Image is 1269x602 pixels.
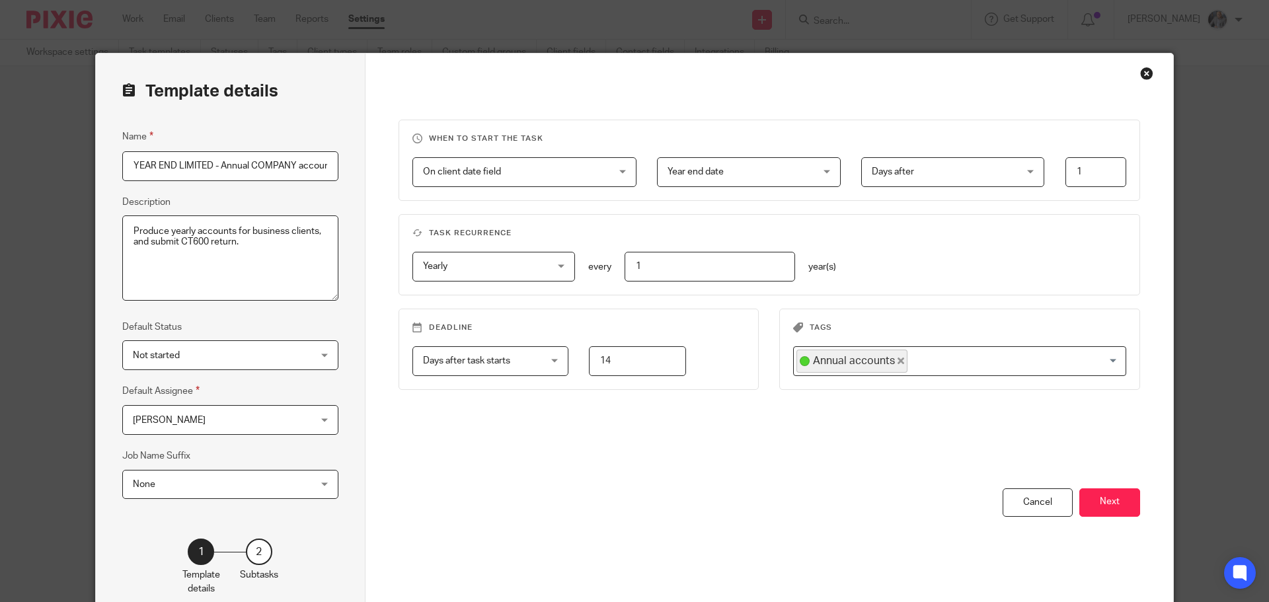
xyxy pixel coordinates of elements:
[909,350,1118,373] input: Search for option
[122,80,278,102] h2: Template details
[898,357,904,364] button: Deselect Annual accounts
[813,354,895,368] span: Annual accounts
[793,322,1126,333] h3: Tags
[122,129,153,144] label: Name
[668,167,724,176] span: Year end date
[122,449,190,463] label: Job Name Suffix
[133,416,206,425] span: [PERSON_NAME]
[412,133,1127,144] h3: When to start the task
[412,322,746,333] h3: Deadline
[122,320,182,334] label: Default Status
[793,346,1126,376] div: Search for option
[246,539,272,565] div: 2
[423,356,510,365] span: Days after task starts
[423,262,447,271] span: Yearly
[182,568,220,595] p: Template details
[423,167,501,176] span: On client date field
[872,167,914,176] span: Days after
[122,215,338,301] textarea: Produce yearly accounts for business clients, and submit CT600 return.
[133,351,180,360] span: Not started
[1079,488,1140,517] button: Next
[588,260,611,274] p: every
[1140,67,1153,80] div: Close this dialog window
[240,568,278,582] p: Subtasks
[133,480,155,489] span: None
[122,196,171,209] label: Description
[1003,488,1073,517] div: Cancel
[412,228,1127,239] h3: Task recurrence
[122,383,200,398] label: Default Assignee
[188,539,214,565] div: 1
[808,262,836,272] span: year(s)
